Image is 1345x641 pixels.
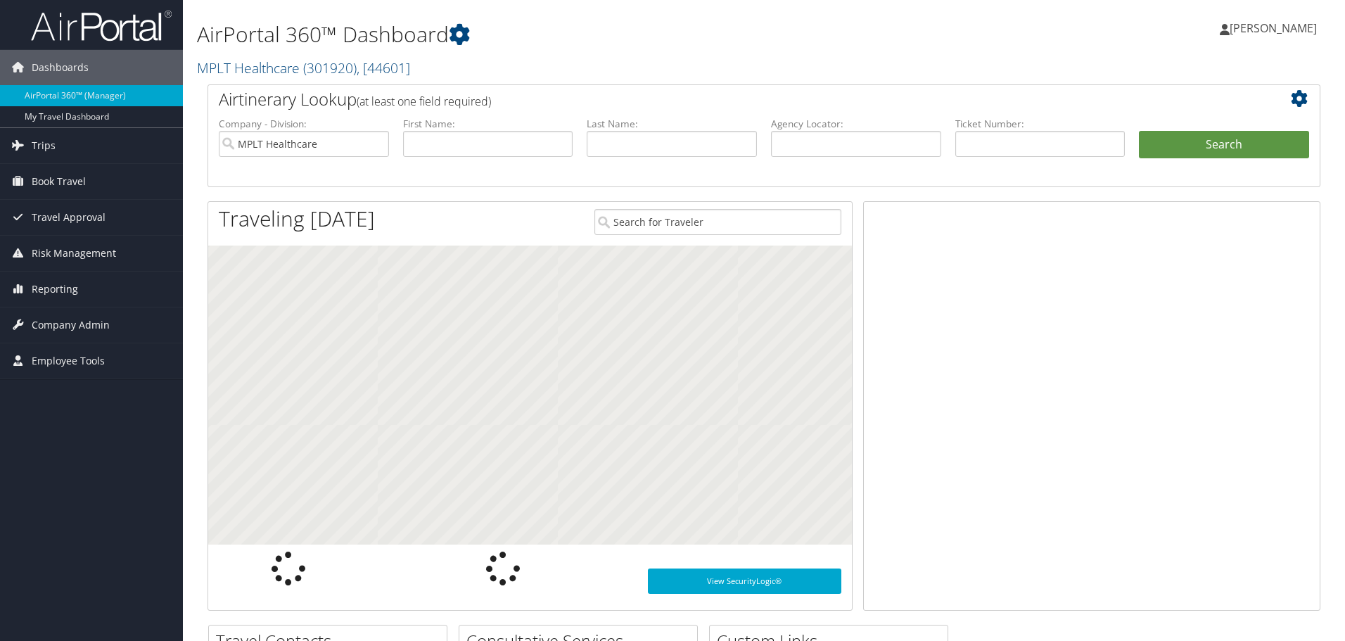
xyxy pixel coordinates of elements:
span: Book Travel [32,164,86,199]
h1: AirPortal 360™ Dashboard [197,20,953,49]
label: Ticket Number: [955,117,1126,131]
label: Agency Locator: [771,117,941,131]
h1: Traveling [DATE] [219,204,375,234]
span: Company Admin [32,307,110,343]
span: Risk Management [32,236,116,271]
span: Reporting [32,272,78,307]
span: , [ 44601 ] [357,58,410,77]
span: ( 301920 ) [303,58,357,77]
label: Company - Division: [219,117,389,131]
a: MPLT Healthcare [197,58,410,77]
input: Search for Traveler [594,209,841,235]
span: Travel Approval [32,200,106,235]
label: Last Name: [587,117,757,131]
span: [PERSON_NAME] [1230,20,1317,36]
a: [PERSON_NAME] [1220,7,1331,49]
a: View SecurityLogic® [648,569,841,594]
span: (at least one field required) [357,94,491,109]
span: Dashboards [32,50,89,85]
span: Trips [32,128,56,163]
span: Employee Tools [32,343,105,379]
img: airportal-logo.png [31,9,172,42]
label: First Name: [403,117,573,131]
button: Search [1139,131,1309,159]
h2: Airtinerary Lookup [219,87,1216,111]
